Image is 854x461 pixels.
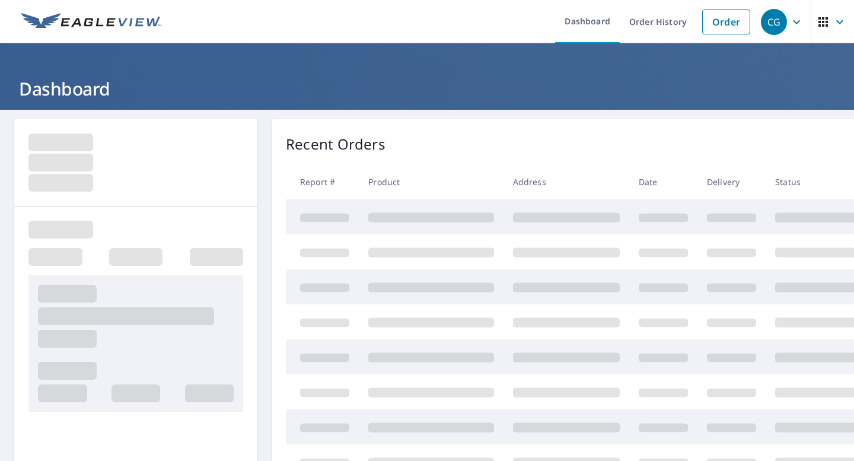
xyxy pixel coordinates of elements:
[21,13,161,31] img: EV Logo
[697,164,766,199] th: Delivery
[359,164,504,199] th: Product
[286,164,359,199] th: Report #
[702,9,750,34] a: Order
[504,164,629,199] th: Address
[629,164,697,199] th: Date
[286,133,385,155] p: Recent Orders
[761,9,787,35] div: CG
[14,77,840,101] h1: Dashboard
